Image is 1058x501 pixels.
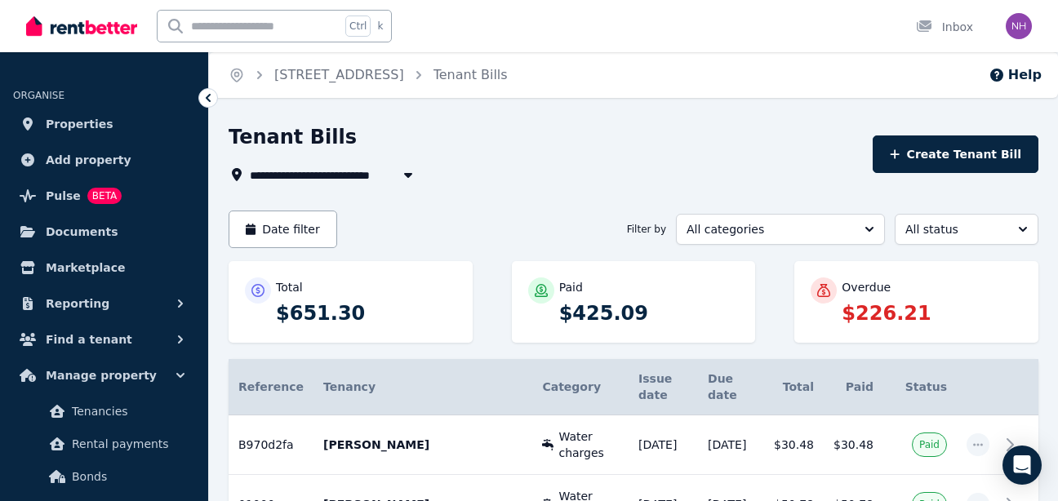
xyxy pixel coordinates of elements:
th: Category [532,359,629,415]
button: Manage property [13,359,195,392]
span: Properties [46,114,113,134]
a: Marketplace [13,251,195,284]
span: Rental payments [72,434,182,454]
th: Paid [824,359,883,415]
span: Add property [46,150,131,170]
th: Issue date [629,359,698,415]
span: k [377,20,383,33]
button: All status [895,214,1038,245]
th: Total [764,359,824,415]
span: Pulse [46,186,81,206]
button: Reporting [13,287,195,320]
p: $425.09 [559,300,740,326]
td: $30.48 [764,415,824,475]
p: $651.30 [276,300,456,326]
span: Water charges [558,428,619,461]
a: Bonds [20,460,189,493]
th: Tenancy [313,359,532,415]
button: Help [989,65,1042,85]
div: Open Intercom Messenger [1002,446,1042,485]
td: $30.48 [824,415,883,475]
a: Tenant Bills [433,67,508,82]
div: Inbox [916,19,973,35]
span: Reference [238,380,304,393]
th: Due date [698,359,764,415]
td: [DATE] [698,415,764,475]
p: [PERSON_NAME] [323,437,522,453]
span: Reporting [46,294,109,313]
th: Status [883,359,957,415]
span: Manage property [46,366,157,385]
img: RentBetter [26,14,137,38]
span: Paid [919,438,940,451]
span: All categories [687,221,851,237]
a: Documents [13,215,195,248]
button: Date filter [229,211,337,248]
span: B970d2fa [238,438,294,451]
span: BETA [87,188,122,204]
span: Bonds [72,467,182,486]
nav: Breadcrumb [209,52,527,98]
a: PulseBETA [13,180,195,212]
span: Ctrl [345,16,371,37]
span: Filter by [627,223,666,236]
a: Tenancies [20,395,189,428]
td: [DATE] [629,415,698,475]
img: Nikita Hellmuth [1006,13,1032,39]
span: ORGANISE [13,90,64,101]
a: [STREET_ADDRESS] [274,67,404,82]
span: Marketplace [46,258,125,277]
p: $226.21 [842,300,1022,326]
span: Tenancies [72,401,182,421]
span: Documents [46,222,118,242]
a: Add property [13,144,195,176]
p: Overdue [842,279,891,295]
p: Total [276,279,303,295]
p: Paid [559,279,583,295]
button: Create Tenant Bill [873,135,1038,173]
button: Find a tenant [13,323,195,356]
button: All categories [676,214,885,245]
h1: Tenant Bills [229,124,357,150]
a: Properties [13,108,195,140]
span: All status [905,221,1005,237]
a: Rental payments [20,428,189,460]
span: Find a tenant [46,330,132,349]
